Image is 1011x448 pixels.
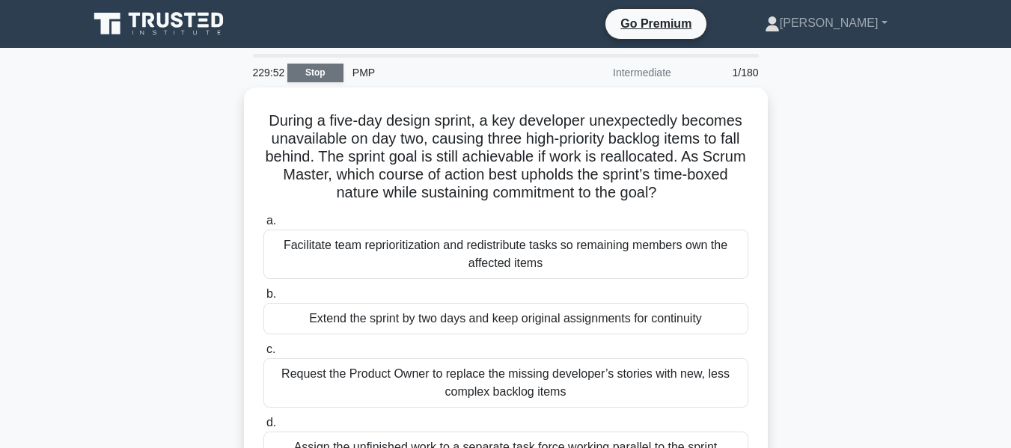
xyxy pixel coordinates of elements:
[680,58,768,88] div: 1/180
[262,111,750,203] h5: During a five-day design sprint, a key developer unexpectedly becomes unavailable on day two, cau...
[611,14,700,33] a: Go Premium
[266,416,276,429] span: d.
[266,287,276,300] span: b.
[549,58,680,88] div: Intermediate
[287,64,343,82] a: Stop
[263,303,748,334] div: Extend the sprint by two days and keep original assignments for continuity
[343,58,549,88] div: PMP
[244,58,287,88] div: 229:52
[263,230,748,279] div: Facilitate team reprioritization and redistribute tasks so remaining members own the affected items
[266,343,275,355] span: c.
[266,214,276,227] span: a.
[263,358,748,408] div: Request the Product Owner to replace the missing developer’s stories with new, less complex backl...
[729,8,923,38] a: [PERSON_NAME]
